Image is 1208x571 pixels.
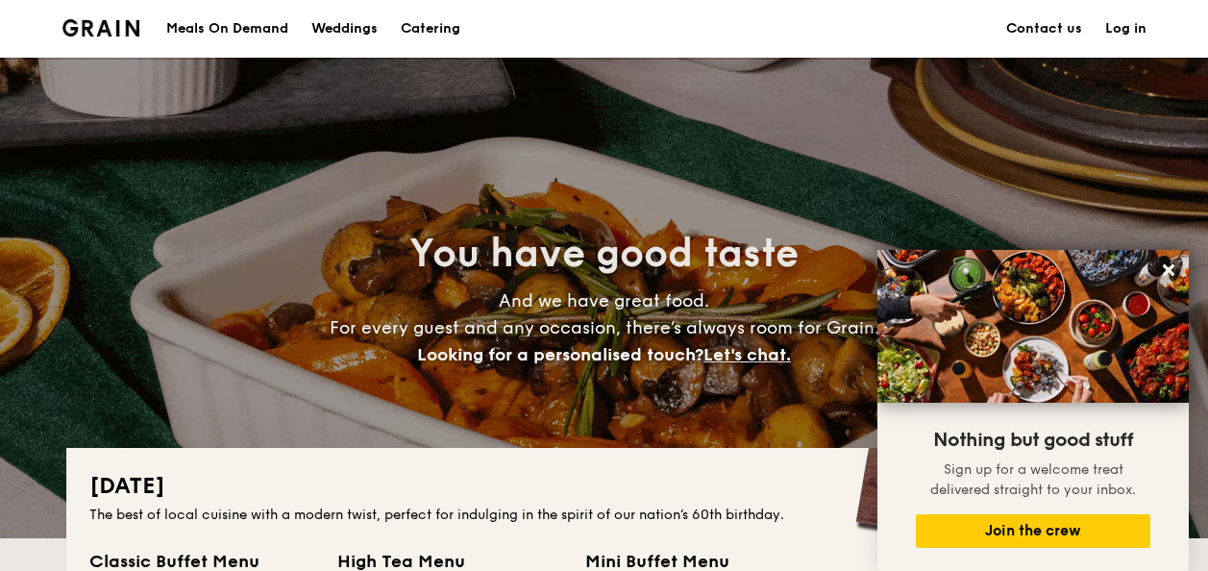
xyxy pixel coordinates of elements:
[89,471,1120,502] h2: [DATE]
[89,506,1120,525] div: The best of local cuisine with a modern twist, perfect for indulging in the spirit of our nation’...
[930,461,1136,498] span: Sign up for a welcome treat delivered straight to your inbox.
[409,231,799,277] span: You have good taste
[1153,255,1184,285] button: Close
[916,514,1150,548] button: Join the crew
[62,19,140,37] img: Grain
[417,344,703,365] span: Looking for a personalised touch?
[703,344,791,365] span: Let's chat.
[62,19,140,37] a: Logotype
[330,290,879,365] span: And we have great food. For every guest and any occasion, there’s always room for Grain.
[933,429,1133,452] span: Nothing but good stuff
[877,250,1189,403] img: DSC07876-Edit02-Large.jpeg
